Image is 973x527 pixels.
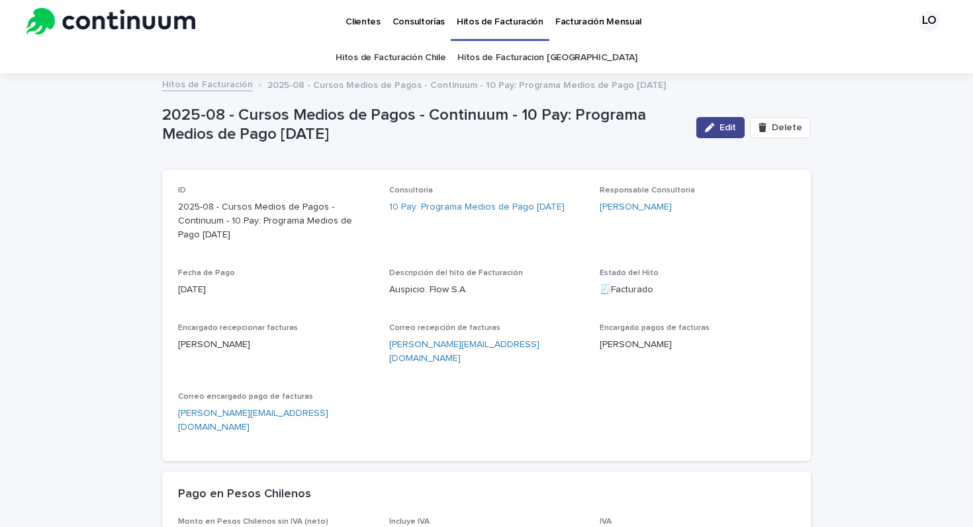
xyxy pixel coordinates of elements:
[178,269,235,277] span: Fecha de Pago
[178,393,313,401] span: Correo encargado pago de facturas
[772,123,802,132] span: Delete
[457,42,637,73] a: Hitos de Facturacion [GEOGRAPHIC_DATA]
[600,269,659,277] span: Estado del Hito
[389,269,523,277] span: Descripción del hito de Facturación
[178,487,311,502] h2: Pago en Pesos Chilenos
[178,186,186,194] span: ID
[389,186,433,194] span: Consultoría
[178,283,373,297] p: [DATE]
[26,8,195,34] img: tu8iVZLBSFSnlyF4Um45
[336,42,445,73] a: Hitos de Facturación Chile
[178,338,373,352] p: [PERSON_NAME]
[600,186,695,194] span: Responsable Consultoría
[600,338,795,352] p: [PERSON_NAME]
[389,518,430,526] span: Incluye IVA
[267,77,666,91] p: 2025-08 - Cursos Medios de Pagos - Continuum - 10 Pay: Programa Medios de Pago [DATE]
[696,117,745,138] button: Edit
[178,200,373,241] p: 2025-08 - Cursos Medios de Pagos - Continuum - 10 Pay: Programa Medios de Pago [DATE]
[162,76,253,91] a: Hitos de Facturación
[600,324,710,332] span: Encargado pagos de facturas
[389,200,565,214] a: 10 Pay: Programa Medios de Pago [DATE]
[600,283,795,297] p: 🧾Facturado
[389,340,539,363] a: [PERSON_NAME][EMAIL_ADDRESS][DOMAIN_NAME]
[750,117,811,138] button: Delete
[389,283,584,297] p: Auspicio: Flow S.A.
[178,324,298,332] span: Encargado recepcionar facturas
[178,409,328,432] a: [PERSON_NAME][EMAIL_ADDRESS][DOMAIN_NAME]
[178,518,328,526] span: Monto en Pesos Chilenos sin IVA (neto)
[162,106,686,144] p: 2025-08 - Cursos Medios de Pagos - Continuum - 10 Pay: Programa Medios de Pago [DATE]
[600,200,672,214] a: [PERSON_NAME]
[719,123,736,132] span: Edit
[600,518,612,526] span: IVA
[919,11,940,32] div: LO
[389,324,500,332] span: Correo recepción de facturas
